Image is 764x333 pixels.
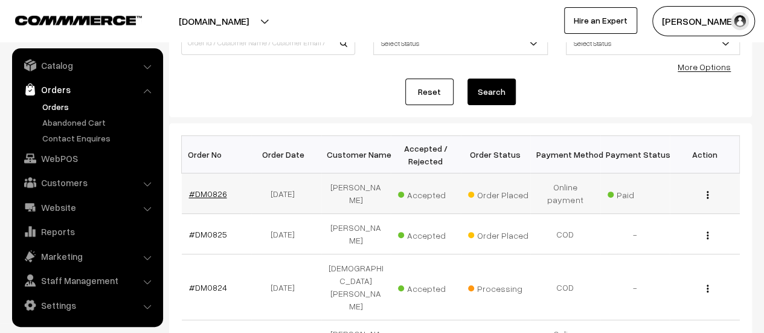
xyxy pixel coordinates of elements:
span: Select Status [374,33,547,54]
td: [PERSON_NAME] [321,214,391,254]
th: Payment Method [530,136,600,173]
a: Marketing [15,245,159,267]
a: #DM0826 [189,189,227,199]
td: [DATE] [251,254,321,320]
td: COD [530,214,600,254]
button: [PERSON_NAME] [652,6,755,36]
th: Order Date [251,136,321,173]
th: Order Status [461,136,531,173]
span: Processing [468,279,528,295]
a: COMMMERCE [15,12,121,27]
img: COMMMERCE [15,16,142,25]
img: Menu [707,231,708,239]
a: Reports [15,221,159,242]
td: [DEMOGRAPHIC_DATA] [PERSON_NAME] [321,254,391,320]
td: [DATE] [251,173,321,214]
input: Order Id / Customer Name / Customer Email / Customer Phone [181,31,355,55]
span: Order Placed [468,186,528,201]
a: Orders [15,79,159,100]
span: Select Status [567,33,739,54]
a: #DM0824 [189,282,227,293]
img: user [731,12,749,30]
a: WebPOS [15,147,159,169]
button: Search [467,79,516,105]
th: Accepted / Rejected [391,136,461,173]
a: Catalog [15,54,159,76]
span: Select Status [566,31,740,55]
td: Online payment [530,173,600,214]
a: Hire an Expert [564,7,637,34]
a: Settings [15,294,159,316]
td: COD [530,254,600,320]
td: [DATE] [251,214,321,254]
td: - [600,254,670,320]
th: Action [670,136,740,173]
th: Order No [182,136,252,173]
img: Menu [707,191,708,199]
a: More Options [678,62,731,72]
span: Paid [608,186,668,201]
a: Staff Management [15,270,159,291]
td: [PERSON_NAME] [321,173,391,214]
a: Orders [39,100,159,113]
a: Website [15,196,159,218]
span: Order Placed [468,226,528,242]
img: Menu [707,285,708,293]
a: #DM0825 [189,229,227,239]
a: Abandoned Cart [39,116,159,129]
a: Customers [15,172,159,193]
td: - [600,214,670,254]
span: Select Status [373,31,547,55]
span: Accepted [398,279,458,295]
th: Payment Status [600,136,670,173]
a: Contact Enquires [39,132,159,144]
button: [DOMAIN_NAME] [136,6,291,36]
span: Accepted [398,186,458,201]
a: Reset [405,79,454,105]
th: Customer Name [321,136,391,173]
span: Accepted [398,226,458,242]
